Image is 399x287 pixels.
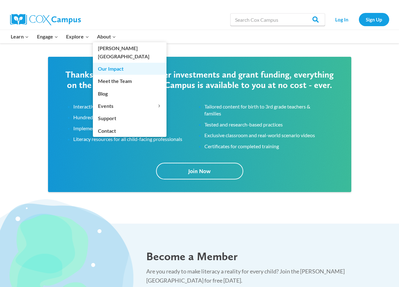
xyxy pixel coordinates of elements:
[146,267,386,285] p: Are you ready to make literacy a reality for every child? Join the [PERSON_NAME][GEOGRAPHIC_DATA]...
[73,136,195,143] li: Literacy resources for all child-facing professionals
[7,30,33,43] button: Child menu of Learn
[7,30,120,43] nav: Primary Navigation
[204,132,326,139] li: Exclusive classroom and real-world scenario videos
[204,143,326,150] li: Certificates for completed training
[93,112,166,124] a: Support
[73,125,195,132] li: Implementation guides & coaching
[146,249,238,263] span: Become a Member
[73,103,195,110] li: Interactive, video-based courses
[204,103,326,117] li: Tailored content for birth to 3rd grade teachers & families
[93,100,166,112] button: Child menu of Events
[93,87,166,99] a: Blog
[156,163,243,179] a: Join Now
[93,125,166,137] a: Contact
[188,168,211,174] span: Join Now
[10,14,81,25] img: Cox Campus
[328,13,356,26] a: Log In
[93,75,166,87] a: Meet the Team
[230,13,325,26] input: Search Cox Campus
[328,13,389,26] nav: Secondary Navigation
[65,69,334,91] span: Thanks to generous partner investments and grant funding, everything on the [PERSON_NAME] Campus ...
[93,42,166,62] a: [PERSON_NAME][GEOGRAPHIC_DATA]
[62,30,93,43] button: Child menu of Explore
[93,63,166,75] a: Our Impact
[359,13,389,26] a: Sign Up
[204,121,326,128] li: Tested and research-based practices
[93,30,120,43] button: Child menu of About
[73,114,195,121] li: Hundreds of free printable resources
[33,30,62,43] button: Child menu of Engage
